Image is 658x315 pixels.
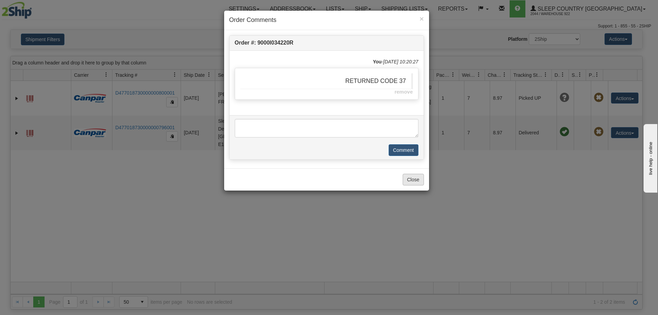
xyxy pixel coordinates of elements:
h4: Order Comments [229,16,424,25]
button: Close [394,89,413,94]
p: RETURNED CODE 37 [240,77,406,85]
cite: [DATE] 10:20:27 [383,59,418,64]
button: Close [403,174,424,185]
h5: - [235,59,418,64]
div: live help - online [5,6,63,11]
strong: You [373,59,381,64]
iframe: chat widget [642,122,657,192]
button: Comment [389,144,418,156]
button: Close [419,15,424,22]
span: remove [394,89,413,95]
span: × [419,15,424,23]
strong: Order #: 9000I034220R [235,40,294,46]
